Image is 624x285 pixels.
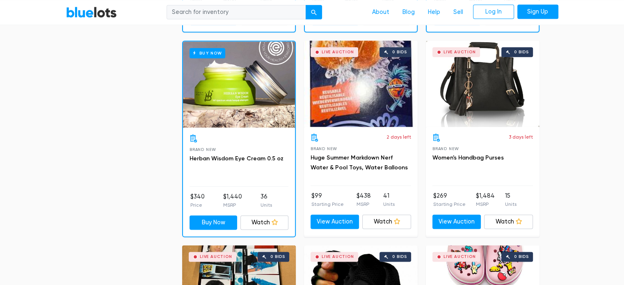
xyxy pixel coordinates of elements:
li: 15 [505,192,517,208]
li: 36 [261,192,272,209]
a: Live Auction 0 bids [426,41,539,127]
li: $438 [356,192,370,208]
a: Huge Summer Markdown Nerf Water & Pool Toys, Water Balloons [311,154,408,171]
li: 41 [383,192,395,208]
span: Brand New [311,146,337,151]
div: 0 bids [514,50,529,54]
p: Starting Price [311,201,344,208]
a: Sign Up [517,5,558,19]
a: View Auction [432,214,481,229]
div: Live Auction [322,255,354,259]
p: Units [383,201,395,208]
a: Buy Now [183,41,295,128]
a: Watch [362,214,411,229]
p: Units [261,201,272,209]
a: BlueLots [66,6,117,18]
div: 0 bids [392,50,407,54]
div: Live Auction [443,50,476,54]
li: $99 [311,192,344,208]
p: 2 days left [386,133,411,141]
li: $269 [433,192,466,208]
li: $1,440 [223,192,242,209]
div: 0 bids [514,255,529,259]
p: MSRP [223,201,242,209]
a: Herban Wisdom Eye Cream 0.5 oz [190,155,283,162]
a: Women's Handbag Purses [432,154,504,161]
input: Search for inventory [167,5,306,20]
div: 0 bids [270,255,285,259]
p: Starting Price [433,201,466,208]
a: View Auction [311,214,359,229]
a: Live Auction 0 bids [304,41,418,127]
a: Help [421,5,447,20]
a: Watch [484,214,533,229]
a: Watch [240,215,288,230]
a: Blog [396,5,421,20]
div: 0 bids [392,255,407,259]
p: Units [505,201,517,208]
p: 3 days left [509,133,533,141]
li: $340 [190,192,205,209]
div: Live Auction [200,255,232,259]
span: Brand New [190,147,216,152]
div: Live Auction [443,255,476,259]
a: Buy Now [190,215,238,230]
div: Live Auction [322,50,354,54]
li: $1,484 [476,192,495,208]
p: MSRP [476,201,495,208]
p: Price [190,201,205,209]
p: MSRP [356,201,370,208]
a: Sell [447,5,470,20]
a: Log In [473,5,514,19]
span: Brand New [432,146,459,151]
a: About [366,5,396,20]
h6: Buy Now [190,48,225,58]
